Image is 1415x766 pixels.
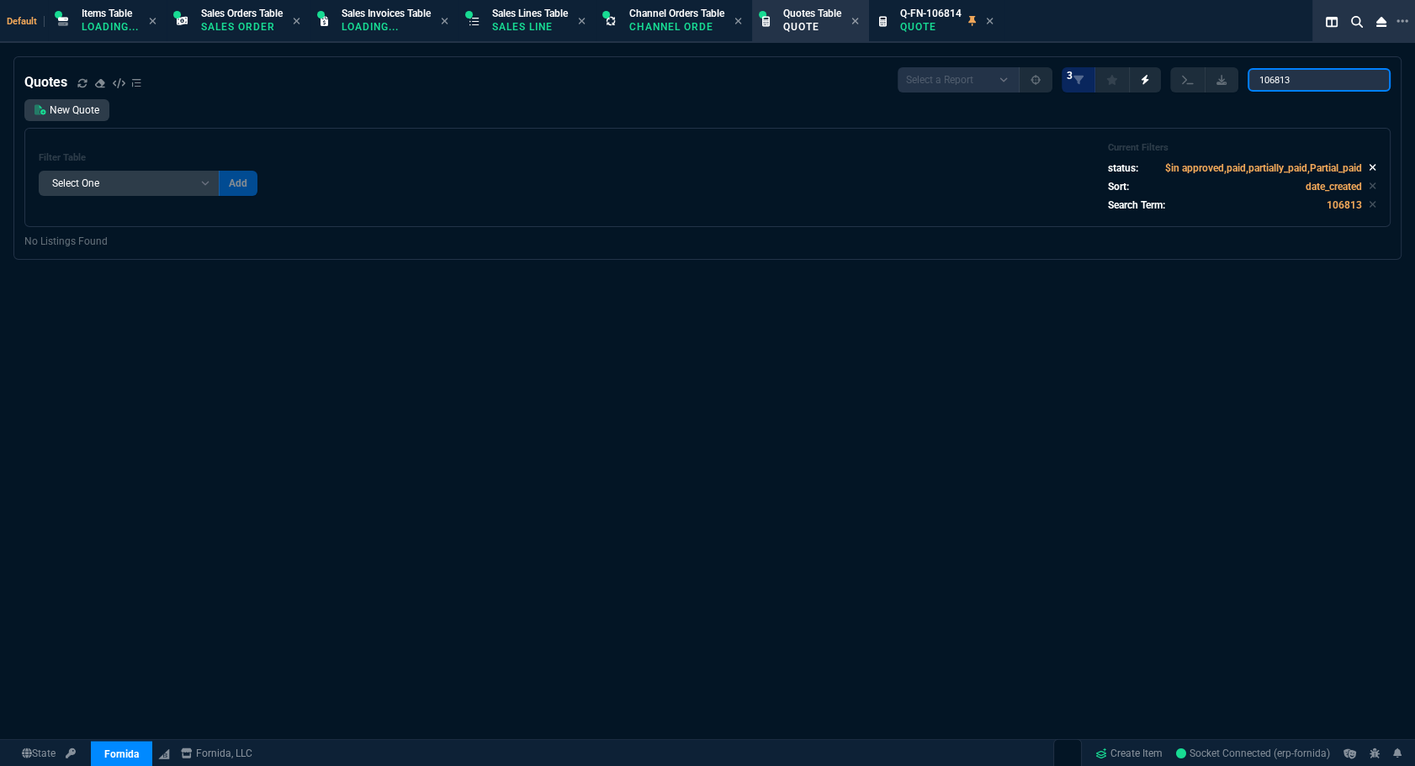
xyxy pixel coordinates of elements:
p: status: [1108,161,1138,176]
nx-icon: Open New Tab [1396,13,1408,29]
p: Sales Line [492,20,568,34]
p: Loading... [342,20,426,34]
h6: Current Filters [1108,142,1376,154]
p: Loading... [82,20,139,34]
span: 3 [1067,69,1073,82]
code: date_created [1306,181,1362,193]
nx-icon: Close Tab [149,15,156,29]
span: Sales Orders Table [201,8,283,19]
p: Quote [900,20,962,34]
p: Sales Order [201,20,283,34]
code: 106813 [1327,199,1362,211]
nx-icon: Split Panels [1319,12,1344,32]
input: Search [1248,68,1391,92]
nx-icon: Close Tab [986,15,994,29]
p: Sort: [1108,179,1129,194]
a: Create Item [1089,741,1169,766]
a: AeyP61KXUYQrApKVAABq [1176,746,1330,761]
span: Socket Connected (erp-fornida) [1176,748,1330,759]
a: New Quote [24,99,109,121]
span: Sales Invoices Table [342,8,431,19]
h4: Quotes [24,72,67,92]
nx-icon: Close Tab [851,15,859,29]
a: API TOKEN [61,746,81,761]
nx-icon: Close Tab [293,15,300,29]
code: $in approved,paid,partially_paid,Partial_paid [1165,162,1362,174]
p: Channel Order [629,20,713,34]
span: Q-FN-106814 [900,8,962,19]
a: msbcCompanyName [176,746,257,761]
nx-icon: Close Tab [441,15,448,29]
span: Channel Orders Table [629,8,724,19]
nx-icon: Search [1344,12,1370,32]
a: Global State [17,746,61,761]
p: No Listings Found [24,234,1391,249]
nx-icon: Close Tab [734,15,742,29]
span: Default [7,16,45,27]
nx-icon: Close Workbench [1370,12,1393,32]
span: Quotes Table [783,8,841,19]
h6: Filter Table [39,152,257,164]
span: Sales Lines Table [492,8,568,19]
p: Quote [783,20,841,34]
nx-icon: Close Tab [578,15,586,29]
span: Items Table [82,8,132,19]
p: Search Term: [1108,198,1165,213]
